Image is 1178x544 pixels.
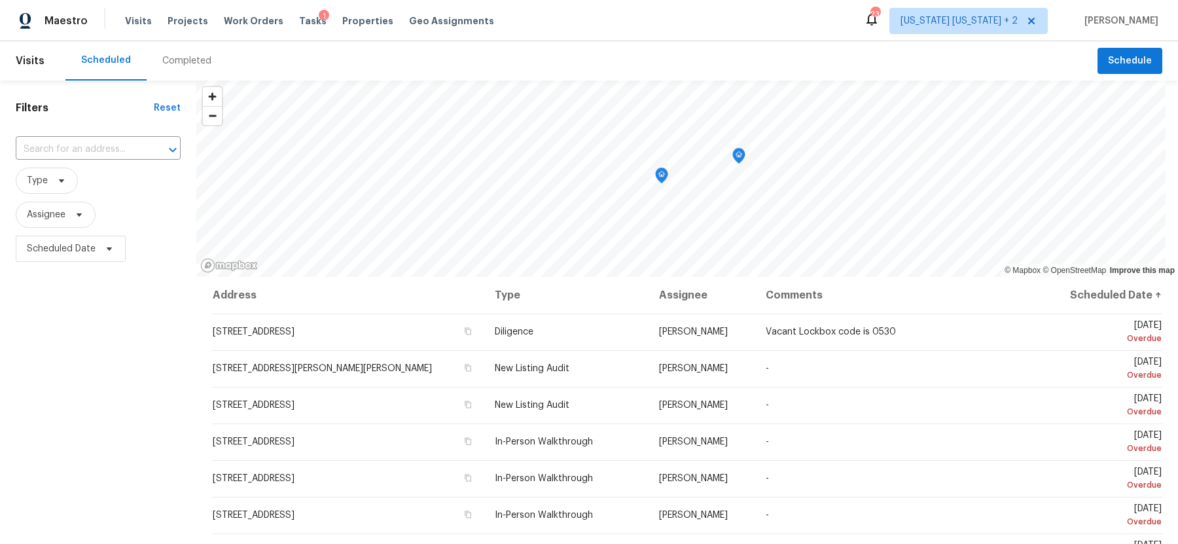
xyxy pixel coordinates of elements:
a: Mapbox [1005,266,1041,275]
span: [STREET_ADDRESS] [213,474,294,483]
th: Assignee [649,277,755,314]
div: Reset [154,101,181,115]
div: Overdue [1051,442,1162,455]
div: Overdue [1051,515,1162,528]
span: [PERSON_NAME] [659,401,728,410]
div: Completed [162,54,211,67]
th: Scheduled Date ↑ [1041,277,1162,314]
div: Map marker [732,148,745,168]
span: Visits [16,46,45,75]
span: In-Person Walkthrough [495,511,593,520]
span: New Listing Audit [495,364,569,373]
span: [DATE] [1051,467,1162,492]
span: Visits [125,14,152,27]
span: Properties [342,14,393,27]
span: Assignee [27,208,65,221]
input: Search for an address... [16,139,144,160]
span: - [766,437,769,446]
span: In-Person Walkthrough [495,474,593,483]
span: [PERSON_NAME] [659,364,728,373]
a: Mapbox homepage [200,258,258,273]
span: [PERSON_NAME] [659,437,728,446]
span: [DATE] [1051,321,1162,345]
span: Zoom out [203,107,222,125]
span: In-Person Walkthrough [495,437,593,446]
span: [PERSON_NAME] [1079,14,1158,27]
span: [PERSON_NAME] [659,327,728,336]
span: Schedule [1108,53,1152,69]
span: Type [27,174,48,187]
button: Copy Address [462,435,474,447]
span: - [766,511,769,520]
button: Zoom in [203,87,222,106]
span: - [766,401,769,410]
span: Diligence [495,327,533,336]
div: Overdue [1051,405,1162,418]
span: [DATE] [1051,394,1162,418]
button: Zoom out [203,106,222,125]
th: Type [484,277,649,314]
div: 1 [319,10,329,23]
span: Projects [168,14,208,27]
span: [STREET_ADDRESS] [213,327,294,336]
a: Improve this map [1110,266,1175,275]
span: - [766,474,769,483]
span: New Listing Audit [495,401,569,410]
span: Geo Assignments [409,14,494,27]
span: [STREET_ADDRESS][PERSON_NAME][PERSON_NAME] [213,364,432,373]
span: [PERSON_NAME] [659,474,728,483]
button: Copy Address [462,472,474,484]
div: Overdue [1051,479,1162,492]
span: [STREET_ADDRESS] [213,511,294,520]
span: [STREET_ADDRESS] [213,437,294,446]
span: Tasks [299,16,327,26]
span: [DATE] [1051,431,1162,455]
button: Copy Address [462,509,474,520]
h1: Filters [16,101,154,115]
a: OpenStreetMap [1043,266,1106,275]
th: Comments [755,277,1041,314]
div: Overdue [1051,332,1162,345]
span: Vacant Lockbox code is 0530 [766,327,896,336]
div: Scheduled [81,54,131,67]
div: Overdue [1051,369,1162,382]
button: Copy Address [462,362,474,374]
th: Address [212,277,484,314]
span: [PERSON_NAME] [659,511,728,520]
button: Copy Address [462,399,474,410]
span: Scheduled Date [27,242,96,255]
button: Schedule [1098,48,1162,75]
span: [DATE] [1051,504,1162,528]
button: Copy Address [462,325,474,337]
span: [STREET_ADDRESS] [213,401,294,410]
span: [DATE] [1051,357,1162,382]
div: Map marker [655,168,668,188]
canvas: Map [196,81,1166,277]
span: Work Orders [224,14,283,27]
span: [US_STATE] [US_STATE] + 2 [901,14,1018,27]
button: Open [164,141,182,159]
div: 23 [870,8,880,21]
span: Maestro [45,14,88,27]
span: - [766,364,769,373]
